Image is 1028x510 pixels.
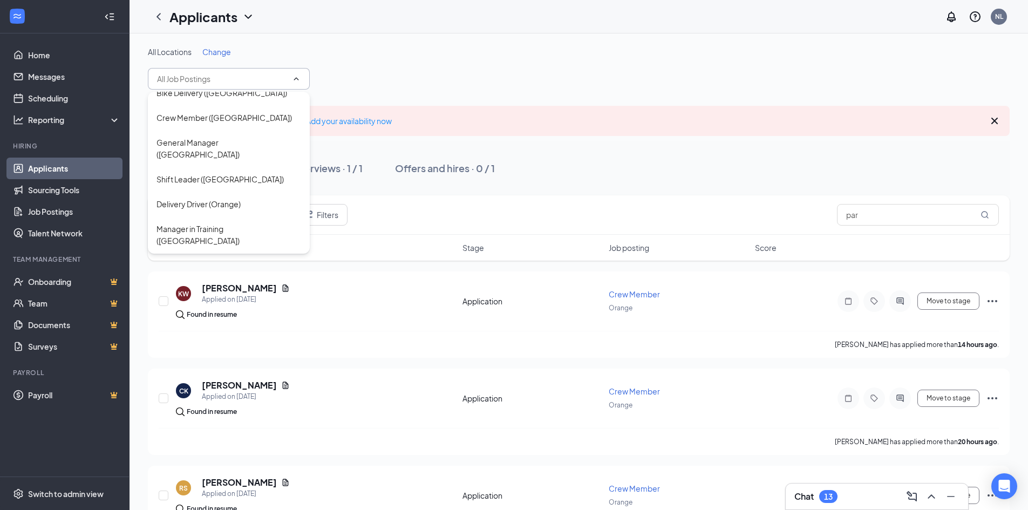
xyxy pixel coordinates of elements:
svg: Document [281,381,290,390]
input: All Job Postings [157,73,288,85]
button: ChevronUp [923,488,940,505]
button: Filter Filters [292,204,348,226]
svg: Tag [868,297,881,305]
button: ComposeMessage [903,488,921,505]
a: Sourcing Tools [28,179,120,201]
img: search.bf7aa3482b7795d4f01b.svg [176,407,185,416]
a: DocumentsCrown [28,314,120,336]
svg: ChevronLeft [152,10,165,23]
span: Crew Member [609,484,660,493]
svg: Minimize [944,490,957,503]
div: Crew Member ([GEOGRAPHIC_DATA]) [156,112,292,124]
a: SurveysCrown [28,336,120,357]
span: Orange [609,304,632,312]
svg: Collapse [104,11,115,22]
button: Move to stage [917,293,979,310]
img: search.bf7aa3482b7795d4f01b.svg [176,310,185,319]
svg: Ellipses [986,295,999,308]
svg: Tag [868,394,881,403]
div: Open Intercom Messenger [991,473,1017,499]
div: 13 [824,492,833,501]
b: 20 hours ago [958,438,997,446]
h5: [PERSON_NAME] [202,379,277,391]
a: Home [28,44,120,66]
svg: Cross [988,114,1001,127]
div: Interviews · 1 / 1 [292,161,363,175]
svg: ChevronUp [925,490,938,503]
span: Orange [609,401,632,409]
div: Application [462,490,602,501]
span: Crew Member [609,289,660,299]
div: Manager in Training ([GEOGRAPHIC_DATA]) [156,223,301,247]
svg: Settings [13,488,24,499]
svg: Ellipses [986,489,999,502]
h3: Chat [794,491,814,502]
svg: ActiveChat [894,394,907,403]
svg: ActiveChat [894,297,907,305]
div: Found in resume [187,309,237,320]
svg: Notifications [945,10,958,23]
div: Application [462,296,602,307]
h5: [PERSON_NAME] [202,477,277,488]
div: Payroll [13,368,118,377]
span: All Locations [148,47,192,57]
div: Applied on [DATE] [202,391,290,402]
svg: Note [842,394,855,403]
span: Crew Member [609,386,660,396]
p: [PERSON_NAME] has applied more than . [835,437,999,446]
span: Change [202,47,231,57]
svg: Document [281,284,290,293]
div: Applied on [DATE] [202,294,290,305]
svg: Analysis [13,114,24,125]
div: Application [462,393,602,404]
a: OnboardingCrown [28,271,120,293]
div: CK [179,386,188,396]
div: KW [178,289,189,298]
div: Applied on [DATE] [202,488,290,499]
div: Delivery Driver (Orange) [156,198,241,210]
div: NL [995,12,1003,21]
div: Shift Leader ([GEOGRAPHIC_DATA]) [156,173,284,185]
div: Found in resume [187,406,237,417]
div: General Manager ([GEOGRAPHIC_DATA]) [156,137,301,160]
svg: ChevronDown [242,10,255,23]
a: Applicants [28,158,120,179]
h5: [PERSON_NAME] [202,282,277,294]
svg: MagnifyingGlass [981,210,989,219]
div: Offers and hires · 0 / 1 [395,161,495,175]
div: Reporting [28,114,121,125]
h1: Applicants [169,8,237,26]
div: Hiring [13,141,118,151]
svg: QuestionInfo [969,10,982,23]
svg: Ellipses [986,392,999,405]
div: Team Management [13,255,118,264]
button: Minimize [942,488,959,505]
svg: Document [281,478,290,487]
a: Messages [28,66,120,87]
button: Move to stage [917,390,979,407]
span: Orange [609,498,632,506]
div: Switch to admin view [28,488,104,499]
p: [PERSON_NAME] has applied more than . [835,340,999,349]
a: Add your availability now [306,116,392,126]
svg: Note [842,297,855,305]
svg: ChevronUp [292,74,301,83]
svg: WorkstreamLogo [12,11,23,22]
a: Talent Network [28,222,120,244]
span: Job posting [609,242,649,253]
a: PayrollCrown [28,384,120,406]
b: 14 hours ago [958,341,997,349]
input: Search in applications [837,204,999,226]
svg: ComposeMessage [906,490,918,503]
div: Bike Delivery ([GEOGRAPHIC_DATA]) [156,87,287,99]
a: Job Postings [28,201,120,222]
div: RS [179,484,188,493]
span: Stage [462,242,484,253]
a: TeamCrown [28,293,120,314]
a: Scheduling [28,87,120,109]
span: Score [755,242,777,253]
